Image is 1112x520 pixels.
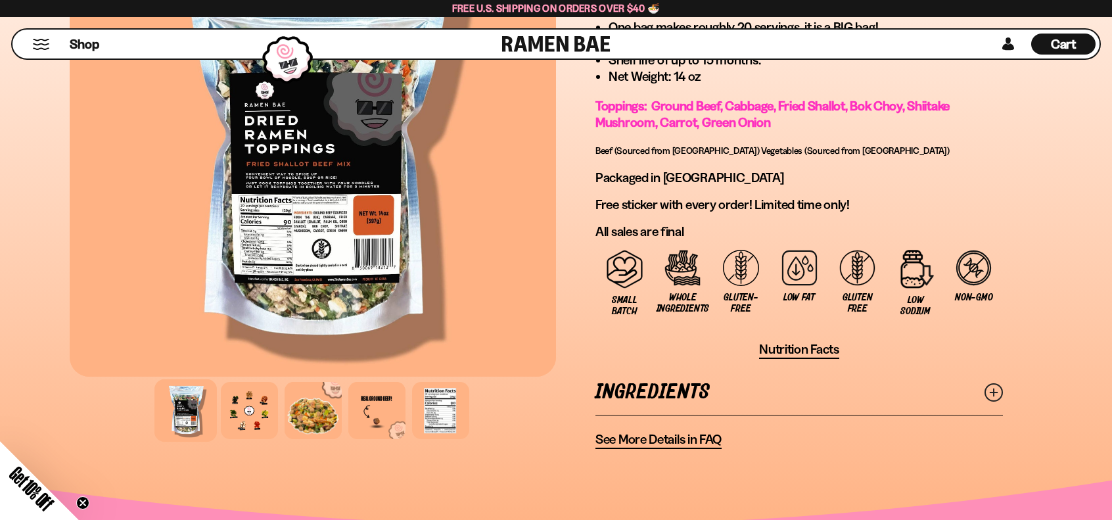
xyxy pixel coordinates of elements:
button: Nutrition Facts [759,341,839,359]
a: Ingredients [595,369,1003,415]
p: All sales are final [595,224,1003,240]
span: Low Sodium [893,295,938,317]
button: Close teaser [76,496,89,509]
span: See More Details in FAQ [595,431,722,448]
span: Toppings: Ground Beef, Cabbage, Fried Shallot, Bok Choy, Shiitake Mushroom, Carrot, Green Onion [595,98,950,130]
span: Gluten Free [835,292,880,314]
span: Beef (Sourced from [GEOGRAPHIC_DATA]) Vegetables (Sourced from [GEOGRAPHIC_DATA]) [595,145,950,156]
span: Cart [1051,36,1077,52]
span: Small Batch [602,295,647,317]
span: Shop [70,35,99,53]
p: Packaged in [GEOGRAPHIC_DATA] [595,170,1003,186]
span: Non-GMO [955,292,992,303]
a: Cart [1031,30,1096,59]
span: Get 10% Off [6,463,57,514]
span: Whole Ingredients [657,292,709,314]
a: Shop [70,34,99,55]
span: Gluten-free [718,292,764,314]
span: Nutrition Facts [759,341,839,358]
a: See More Details in FAQ [595,431,722,449]
span: Low Fat [783,292,815,303]
span: Free U.S. Shipping on Orders over $40 🍜 [452,2,660,14]
span: Free sticker with every order! Limited time only! [595,197,850,212]
button: Mobile Menu Trigger [32,39,50,50]
li: Net Weight: 14 oz [609,68,1003,85]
